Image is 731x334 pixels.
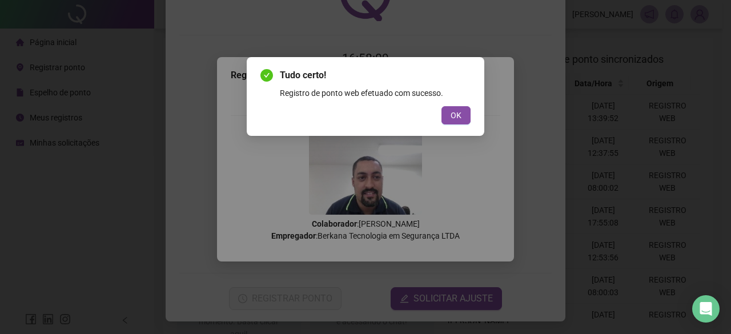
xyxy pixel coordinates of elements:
[260,69,273,82] span: check-circle
[692,295,720,323] div: Open Intercom Messenger
[280,87,471,99] div: Registro de ponto web efetuado com sucesso.
[280,69,471,82] span: Tudo certo!
[441,106,471,124] button: OK
[451,109,461,122] span: OK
